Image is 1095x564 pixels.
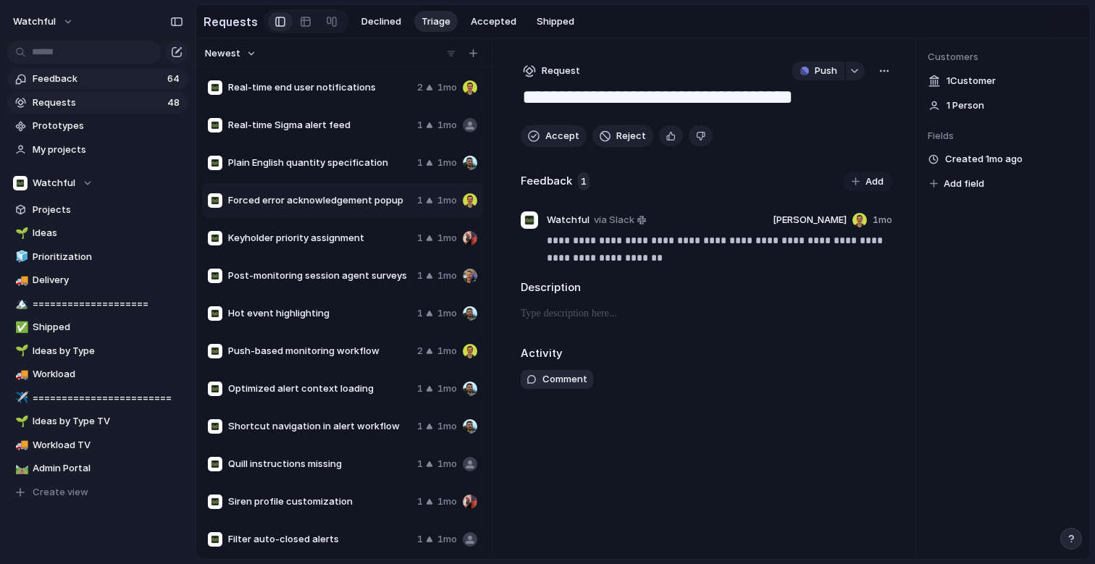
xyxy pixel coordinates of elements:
span: 1mo [437,419,457,434]
span: ==================== [33,297,183,311]
span: via Slack [594,213,634,227]
span: Accept [545,129,579,143]
a: 🚚Workload [7,363,188,385]
button: Accept [521,125,587,147]
button: Add field [928,174,986,193]
button: 🌱 [13,226,28,240]
span: Plain English quantity specification [228,156,411,170]
span: Real-time end user notifications [228,80,411,95]
button: Comment [521,370,593,389]
button: Triage [414,11,458,33]
button: ✅ [13,320,28,334]
a: 🧊Prioritization [7,246,188,268]
span: 1mo [437,80,457,95]
span: 1mo [437,457,457,471]
div: 🌱 [15,413,25,430]
span: Real-time Sigma alert feed [228,118,411,132]
span: Customers [928,50,1078,64]
span: Shortcut navigation in alert workflow [228,419,411,434]
h2: Description [521,279,892,296]
span: Ideas by Type TV [33,414,183,429]
span: Delivery [33,273,183,287]
span: 1 [417,382,423,396]
button: 🚚 [13,273,28,287]
button: Request [521,62,582,80]
button: ✈️ [13,391,28,405]
button: Push [792,62,844,80]
h2: Feedback [521,173,572,190]
button: Add [843,172,892,192]
button: 🌱 [13,344,28,358]
span: watchful [13,14,56,29]
span: 1 [417,118,423,132]
span: 1 [417,532,423,547]
span: 2 [417,344,423,358]
button: 🏔️ [13,297,28,311]
span: Forced error acknowledgement popup [228,193,411,208]
div: ✅ [15,319,25,336]
span: 1mo [873,213,892,227]
span: 1mo [437,382,457,396]
span: Optimized alert context loading [228,382,411,396]
div: 🌱 [15,342,25,359]
span: 1 [417,269,423,283]
h2: Requests [204,13,258,30]
span: 1 Customer [947,74,996,88]
span: [PERSON_NAME] [773,213,847,227]
span: 64 [167,72,182,86]
span: Request [542,64,580,78]
a: 🏔️==================== [7,293,188,315]
span: Shipped [537,14,574,29]
h2: Activity [521,345,563,362]
span: Prioritization [33,250,183,264]
a: Feedback64 [7,68,188,90]
span: 1mo [437,269,457,283]
span: Quill instructions missing [228,457,411,471]
button: Accepted [463,11,524,33]
span: Accepted [471,14,516,29]
div: 🚚 [15,272,25,289]
button: Declined [354,11,408,33]
a: 🚚Delivery [7,269,188,291]
span: Watchful [33,176,75,190]
button: 🚚 [13,367,28,382]
span: Triage [421,14,450,29]
div: 🌱Ideas by Type [7,340,188,362]
a: 🌱Ideas [7,222,188,244]
span: Hot event highlighting [228,306,411,321]
span: My projects [33,143,183,157]
span: Projects [33,203,183,217]
span: 1 [417,306,423,321]
div: ✈️======================== [7,387,188,409]
div: 🚚 [15,366,25,383]
div: 🏔️ [15,295,25,312]
span: 1mo [437,231,457,245]
span: Filter auto-closed alerts [228,532,411,547]
a: 🚚Workload TV [7,434,188,456]
span: ======================== [33,391,183,405]
span: 1mo [437,193,457,208]
button: watchful [7,10,81,33]
span: 1mo [437,532,457,547]
span: Ideas by Type [33,344,183,358]
a: via Slack [591,211,649,229]
button: 🚚 [13,438,28,453]
span: Add field [944,177,984,191]
span: 1 [578,172,590,191]
span: Ideas [33,226,183,240]
div: 🚚 [15,437,25,453]
div: ✅Shipped [7,316,188,338]
span: Reject [616,129,646,143]
a: 🌱Ideas by Type TV [7,411,188,432]
span: Watchful [547,213,590,227]
button: 🌱 [13,414,28,429]
span: 1mo [437,118,457,132]
span: Push-based monitoring workflow [228,344,411,358]
a: Requests48 [7,92,188,114]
